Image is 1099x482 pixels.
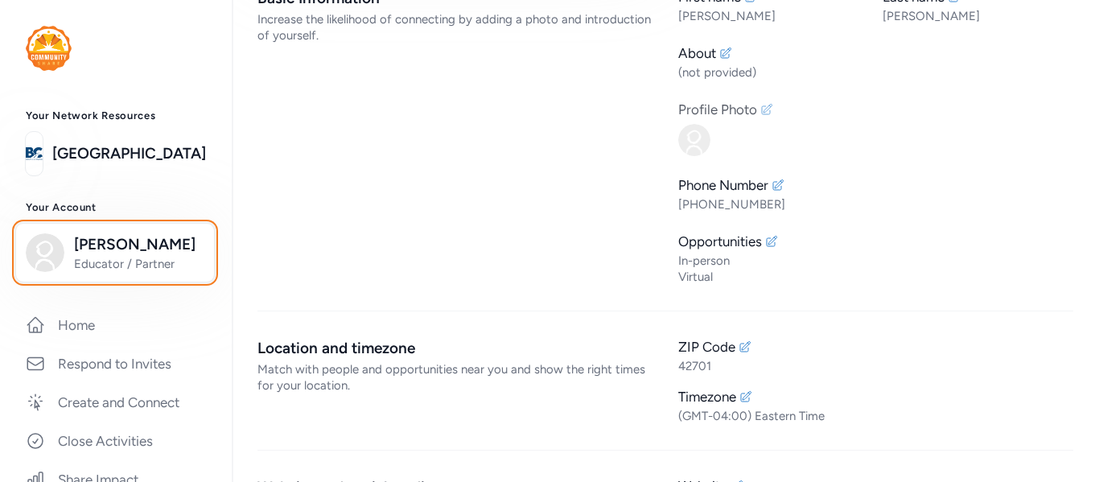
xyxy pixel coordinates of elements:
[678,8,870,24] div: [PERSON_NAME]
[74,256,204,272] span: Educator / Partner
[26,136,43,171] img: logo
[678,64,1073,80] div: (not provided)
[678,358,1073,374] div: 42701
[13,385,219,420] a: Create and Connect
[257,361,652,393] div: Match with people and opportunities near you and show the right times for your location.
[26,109,206,122] h3: Your Network Resources
[678,269,1073,285] div: Virtual
[678,43,716,63] div: About
[52,142,206,165] a: [GEOGRAPHIC_DATA]
[678,196,1073,212] div: [PHONE_NUMBER]
[678,175,768,195] div: Phone Number
[13,346,219,381] a: Respond to Invites
[26,26,72,71] img: logo
[883,8,1074,24] div: [PERSON_NAME]
[678,100,757,119] div: Profile Photo
[74,233,204,256] span: [PERSON_NAME]
[678,408,1073,424] div: (GMT-04:00) Eastern Time
[257,11,652,43] div: Increase the likelihood of connecting by adding a photo and introduction of yourself.
[678,232,762,251] div: Opportunities
[13,423,219,459] a: Close Activities
[13,307,219,343] a: Home
[15,223,215,282] button: [PERSON_NAME]Educator / Partner
[678,387,736,406] div: Timezone
[257,337,652,360] div: Location and timezone
[678,124,710,156] img: Avatar
[678,253,1073,269] div: In-person
[26,201,206,214] h3: Your Account
[678,337,735,356] div: ZIP Code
